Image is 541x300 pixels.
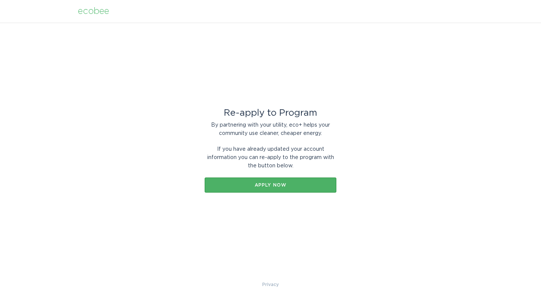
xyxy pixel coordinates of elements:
[205,178,336,193] button: Apply now
[205,121,336,138] div: By partnering with your utility, eco+ helps your community use cleaner, cheaper energy.
[208,183,333,187] div: Apply now
[78,7,109,15] div: ecobee
[205,145,336,170] div: If you have already updated your account information you can re-apply to the program with the but...
[205,109,336,117] div: Re-apply to Program
[262,280,279,289] a: Privacy Policy & Terms of Use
